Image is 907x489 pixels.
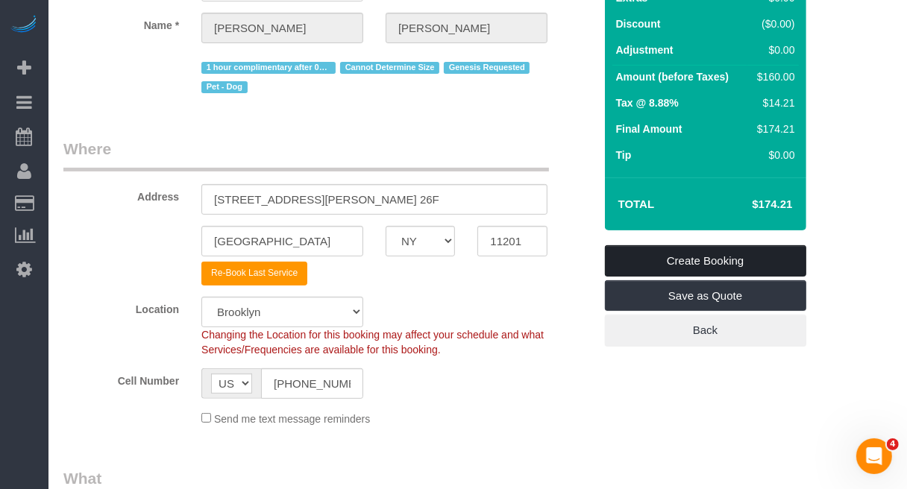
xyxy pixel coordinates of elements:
[201,226,363,256] input: City
[707,198,792,211] h4: $174.21
[616,16,661,31] label: Discount
[444,62,530,74] span: Genesis Requested
[201,62,336,74] span: 1 hour complimentary after 05/16 service
[214,413,370,425] span: Send me text message reminders
[751,122,794,136] div: $174.21
[52,368,190,388] label: Cell Number
[201,81,247,93] span: Pet - Dog
[261,368,363,399] input: Cell Number
[751,69,794,84] div: $160.00
[887,438,899,450] span: 4
[751,42,794,57] div: $0.00
[201,329,544,356] span: Changing the Location for this booking may affect your schedule and what Services/Frequencies are...
[856,438,892,474] iframe: Intercom live chat
[201,262,307,285] button: Re-Book Last Service
[477,226,547,256] input: Zip Code
[340,62,439,74] span: Cannot Determine Size
[201,13,363,43] input: First Name
[52,297,190,317] label: Location
[63,138,549,171] legend: Where
[616,122,682,136] label: Final Amount
[386,13,547,43] input: Last Name
[616,148,632,163] label: Tip
[751,16,794,31] div: ($0.00)
[52,184,190,204] label: Address
[616,42,674,57] label: Adjustment
[751,95,794,110] div: $14.21
[52,13,190,33] label: Name *
[605,245,806,277] a: Create Booking
[616,69,729,84] label: Amount (before Taxes)
[9,15,39,36] img: Automaid Logo
[616,95,679,110] label: Tax @ 8.88%
[751,148,794,163] div: $0.00
[618,198,655,210] strong: Total
[605,280,806,312] a: Save as Quote
[605,315,806,346] a: Back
